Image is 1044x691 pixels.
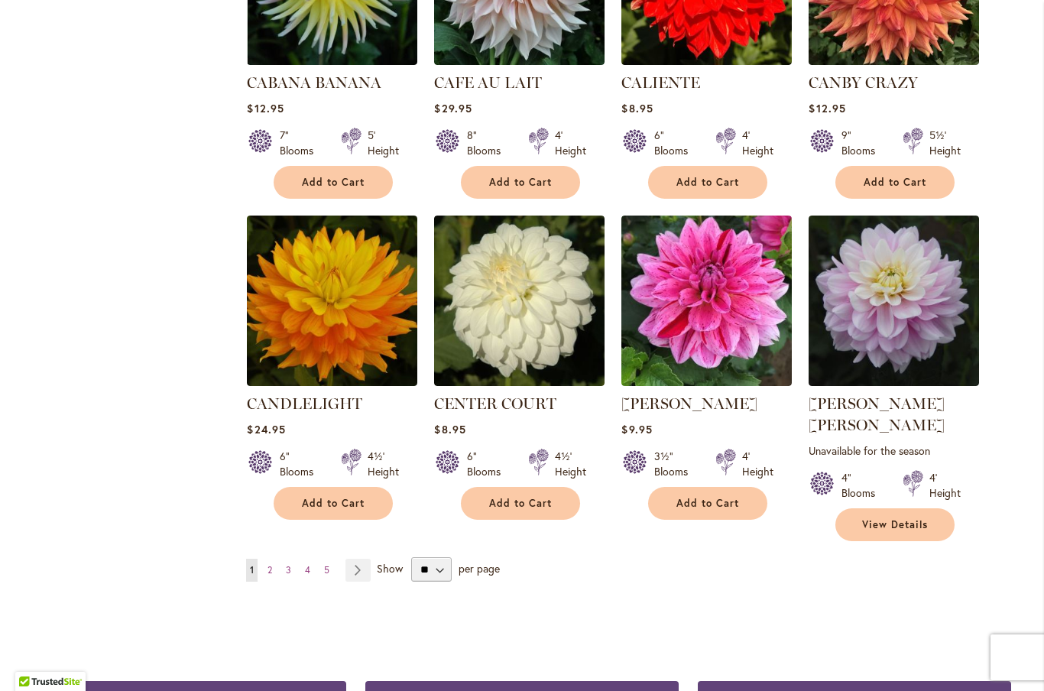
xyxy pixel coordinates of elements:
[247,375,417,389] a: CANDLELIGHT
[434,422,465,436] span: $8.95
[274,487,393,520] button: Add to Cart
[648,487,767,520] button: Add to Cart
[247,101,284,115] span: $12.95
[305,564,310,576] span: 4
[247,54,417,68] a: CABANA BANANA
[809,54,979,68] a: Canby Crazy
[247,394,362,413] a: CANDLELIGHT
[434,375,605,389] a: CENTER COURT
[247,73,381,92] a: CABANA BANANA
[368,449,399,479] div: 4½' Height
[654,449,697,479] div: 3½" Blooms
[489,497,552,510] span: Add to Cart
[621,375,792,389] a: CHA CHING
[434,101,472,115] span: $29.95
[302,497,365,510] span: Add to Cart
[809,375,979,389] a: Charlotte Mae
[841,470,884,501] div: 4" Blooms
[489,176,552,189] span: Add to Cart
[434,73,542,92] a: CAFE AU LAIT
[280,128,323,158] div: 7" Blooms
[621,73,700,92] a: CALIENTE
[377,561,403,576] span: Show
[250,564,254,576] span: 1
[621,394,757,413] a: [PERSON_NAME]
[929,128,961,158] div: 5½' Height
[247,422,285,436] span: $24.95
[809,394,945,434] a: [PERSON_NAME] [PERSON_NAME]
[841,128,884,158] div: 9" Blooms
[835,508,955,541] a: View Details
[434,54,605,68] a: Café Au Lait
[676,176,739,189] span: Add to Cart
[467,449,510,479] div: 6" Blooms
[742,128,773,158] div: 4' Height
[809,443,979,458] p: Unavailable for the season
[809,73,918,92] a: CANBY CRAZY
[555,449,586,479] div: 4½' Height
[368,128,399,158] div: 5' Height
[324,564,329,576] span: 5
[864,176,926,189] span: Add to Cart
[809,216,979,386] img: Charlotte Mae
[282,559,295,582] a: 3
[280,449,323,479] div: 6" Blooms
[467,128,510,158] div: 8" Blooms
[809,101,845,115] span: $12.95
[621,101,653,115] span: $8.95
[621,216,792,386] img: CHA CHING
[621,54,792,68] a: CALIENTE
[648,166,767,199] button: Add to Cart
[555,128,586,158] div: 4' Height
[274,166,393,199] button: Add to Cart
[654,128,697,158] div: 6" Blooms
[434,216,605,386] img: CENTER COURT
[461,166,580,199] button: Add to Cart
[862,518,928,531] span: View Details
[742,449,773,479] div: 4' Height
[434,394,556,413] a: CENTER COURT
[302,176,365,189] span: Add to Cart
[267,564,272,576] span: 2
[11,637,54,680] iframe: Launch Accessibility Center
[301,559,314,582] a: 4
[264,559,276,582] a: 2
[459,561,500,576] span: per page
[676,497,739,510] span: Add to Cart
[286,564,291,576] span: 3
[929,470,961,501] div: 4' Height
[835,166,955,199] button: Add to Cart
[461,487,580,520] button: Add to Cart
[621,422,652,436] span: $9.95
[247,216,417,386] img: CANDLELIGHT
[320,559,333,582] a: 5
